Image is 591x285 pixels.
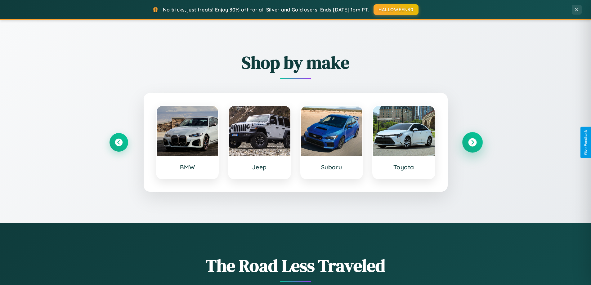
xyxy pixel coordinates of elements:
[379,163,428,171] h3: Toyota
[584,130,588,155] div: Give Feedback
[307,163,356,171] h3: Subaru
[110,51,482,74] h2: Shop by make
[163,7,369,13] span: No tricks, just treats! Enjoy 30% off for all Silver and Gold users! Ends [DATE] 1pm PT.
[235,163,284,171] h3: Jeep
[163,163,212,171] h3: BMW
[110,254,482,278] h1: The Road Less Traveled
[374,4,419,15] button: HALLOWEEN30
